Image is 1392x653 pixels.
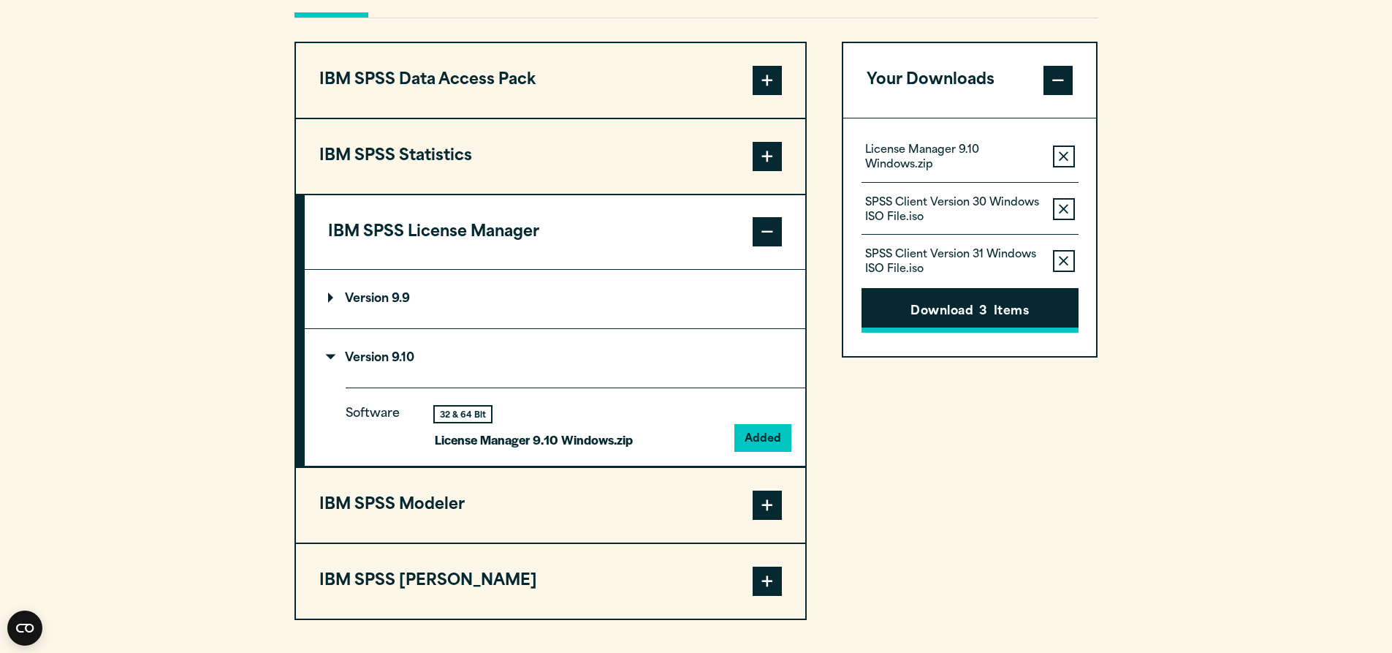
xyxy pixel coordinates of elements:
p: SPSS Client Version 31 Windows ISO File.iso [865,248,1041,277]
p: Software [346,404,411,439]
summary: Version 9.10 [305,329,805,388]
button: Download3Items [862,288,1079,333]
p: License Manager 9.10 Windows.zip [435,429,633,450]
button: Open CMP widget [7,611,42,646]
p: License Manager 9.10 Windows.zip [865,143,1041,173]
button: IBM SPSS Data Access Pack [296,43,805,118]
button: Added [736,426,790,450]
button: IBM SPSS License Manager [305,195,805,270]
span: 3 [979,303,987,322]
p: Version 9.10 [328,352,414,364]
summary: Version 9.9 [305,270,805,328]
button: Your Downloads [843,43,1097,118]
button: IBM SPSS Statistics [296,119,805,194]
p: Version 9.9 [328,293,410,305]
div: IBM SPSS License Manager [305,269,805,467]
p: SPSS Client Version 30 Windows ISO File.iso [865,196,1041,225]
div: 32 & 64 Bit [435,407,491,422]
button: IBM SPSS [PERSON_NAME] [296,544,805,619]
div: Your Downloads [843,118,1097,356]
button: IBM SPSS Modeler [296,468,805,543]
